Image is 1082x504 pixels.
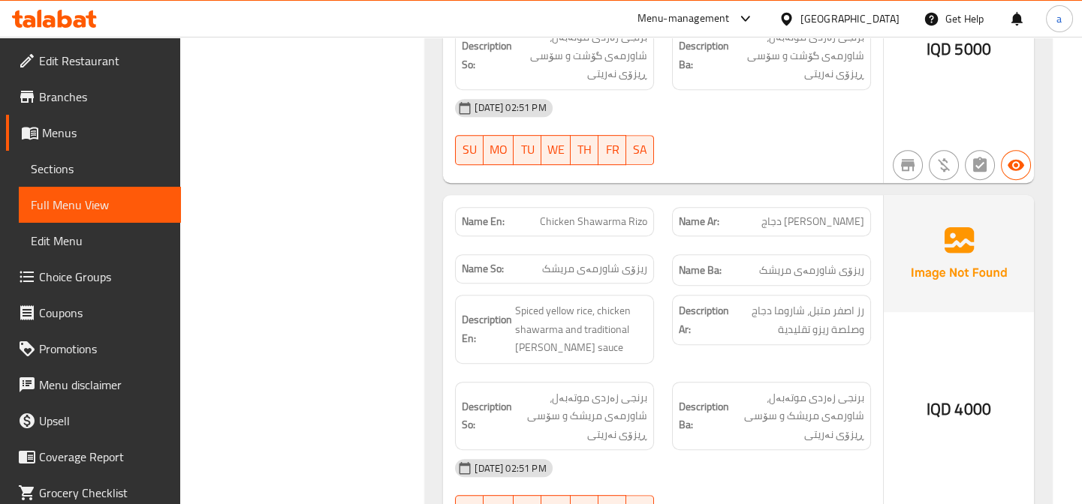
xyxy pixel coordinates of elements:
span: رز اصفر متبل، شاروما دجاج وصلصة ريزو تقليدية [732,301,864,338]
span: [PERSON_NAME] دجاج [761,214,864,229]
span: 4000 [954,394,991,424]
span: برنجی زەردی موتەبەل، شاورمەی گۆشت و سۆسی ڕیزۆی نەریتی [732,28,864,83]
div: [GEOGRAPHIC_DATA] [800,10,900,27]
a: Coverage Report [6,439,181,475]
button: FR [598,135,626,165]
strong: Description En: [462,310,512,347]
button: TU [514,135,541,165]
span: SU [462,139,478,160]
strong: Name Ba: [679,261,722,280]
span: [DATE] 02:51 PM [469,461,552,475]
span: IQD [927,394,951,424]
a: Menu disclaimer [6,367,181,403]
span: Choice Groups [39,268,169,286]
span: Menu disclaimer [39,376,169,394]
span: Branches [39,88,169,106]
span: Coverage Report [39,448,169,466]
span: Chicken Shawarma Rizo [540,214,647,229]
button: MO [484,135,514,165]
a: Sections [19,151,181,187]
button: Not branch specific item [893,150,923,180]
span: SA [632,139,648,160]
button: Not has choices [965,150,995,180]
span: ریزۆی شاورمەی مریشک [759,261,864,280]
span: Edit Restaurant [39,52,169,70]
span: برنجی زەردی موتەبەل، شاورمەی مریشک و سۆسی ڕیزۆی نەریتی [515,388,647,444]
span: IQD [927,34,951,64]
button: SU [455,135,484,165]
a: Edit Menu [19,223,181,259]
strong: Description Ar: [679,301,729,338]
span: Spiced yellow rice, chicken shawarma and traditional rizo sauce [515,301,647,357]
span: TH [577,139,592,160]
a: Edit Restaurant [6,43,181,79]
span: Grocery Checklist [39,484,169,502]
span: Upsell [39,412,169,430]
strong: Name Ar: [679,214,719,229]
a: Upsell [6,403,181,439]
span: Coupons [39,304,169,322]
strong: Description So: [462,397,512,434]
span: Sections [31,160,169,178]
span: ریزۆی شاورمەی مریشک [542,261,647,277]
a: Choice Groups [6,259,181,295]
img: Ae5nvW7+0k+MAAAAAElFTkSuQmCC [884,195,1034,312]
a: Promotions [6,331,181,367]
span: Full Menu View [31,196,169,214]
div: Menu-management [637,10,730,28]
span: Promotions [39,340,169,358]
span: WE [547,139,565,160]
strong: Name So: [462,261,504,277]
a: Coupons [6,295,181,331]
strong: Description Ba: [679,397,729,434]
span: MO [490,139,508,160]
a: Menus [6,115,181,151]
span: Menus [42,124,169,142]
button: TH [571,135,598,165]
strong: Description So: [462,37,512,73]
button: Available [1001,150,1031,180]
span: a [1056,10,1062,27]
a: Branches [6,79,181,115]
span: Edit Menu [31,232,169,250]
span: برنجی زەردی موتەبەل، شاورمەی مریشک و سۆسی ڕیزۆی نەریتی [732,388,864,444]
span: 5000 [954,34,991,64]
button: SA [626,135,654,165]
strong: Name En: [462,214,505,229]
span: TU [520,139,535,160]
span: FR [604,139,620,160]
a: Full Menu View [19,187,181,223]
span: [DATE] 02:51 PM [469,100,552,115]
button: WE [541,135,571,165]
span: برنجی زەردی موتەبەل، شاورمەی گۆشت و سۆسی ڕیزۆی نەریتی [515,28,647,83]
button: Purchased item [929,150,959,180]
strong: Description Ba: [679,37,729,73]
